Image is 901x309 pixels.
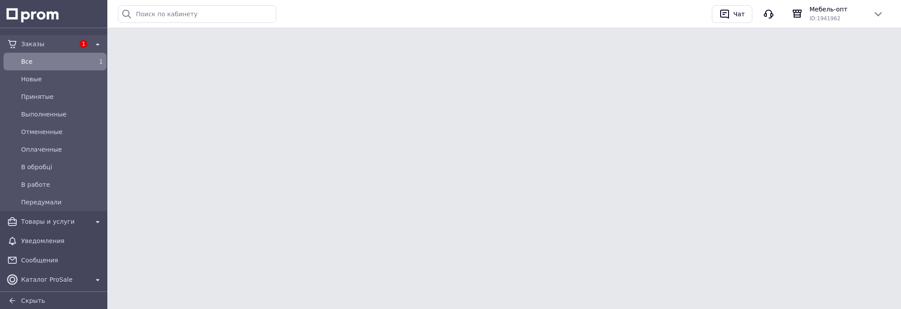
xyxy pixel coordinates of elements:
[80,40,88,48] span: 1
[21,110,103,119] span: Выполненные
[21,145,103,154] span: Оплаченные
[21,180,103,189] span: В работе
[809,15,840,22] span: ID: 1941962
[21,198,103,207] span: Передумали
[21,275,89,284] span: Каталог ProSale
[21,92,103,101] span: Принятые
[21,75,103,84] span: Новые
[732,7,747,21] div: Чат
[809,5,866,14] span: Мебель-опт
[99,58,103,65] span: 1
[21,297,45,304] span: Скрыть
[21,236,103,245] span: Уведомления
[21,217,89,226] span: Товары и услуги
[118,5,276,23] input: Поиск по кабинету
[21,256,103,265] span: Сообщения
[712,5,752,23] button: Чат
[21,57,85,66] span: Все
[21,40,75,48] span: Заказы
[21,127,103,136] span: Отмененные
[21,163,103,171] span: В обробці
